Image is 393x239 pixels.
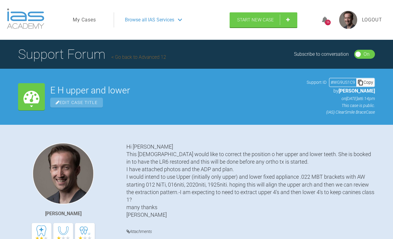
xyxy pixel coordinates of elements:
[339,88,375,94] span: [PERSON_NAME]
[126,228,375,235] h4: Attachments
[230,12,297,27] a: Start New Case
[339,11,357,29] img: profile.png
[307,95,375,102] p: on [DATE] at 6:14pm
[237,17,274,23] span: Start New Case
[362,16,382,24] a: Logout
[126,143,375,219] div: Hi [PERSON_NAME] This [DEMOGRAPHIC_DATA] would like to correct the position o her upper and lower...
[73,16,96,24] a: My Cases
[18,44,166,65] h1: Support Forum
[7,8,44,29] img: logo-light.3e3ef733.png
[32,143,94,204] img: James Crouch Baker
[111,54,166,60] a: Go back to Advanced 12
[307,79,326,86] span: Support ID
[330,79,356,86] div: # WG9US1C9
[45,210,82,218] div: [PERSON_NAME]
[356,78,374,86] div: Copy
[364,50,370,58] div: On
[307,109,375,115] p: (IAS) ClearSmile Brace Case
[307,87,375,95] p: by
[125,16,174,24] span: Browse all IAS Services
[50,86,301,95] h2: E H upper and lower
[294,50,349,58] div: Subscribe to conversation
[325,20,331,25] div: 56
[307,102,375,109] p: This case is public.
[50,98,103,108] span: Edit Case Title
